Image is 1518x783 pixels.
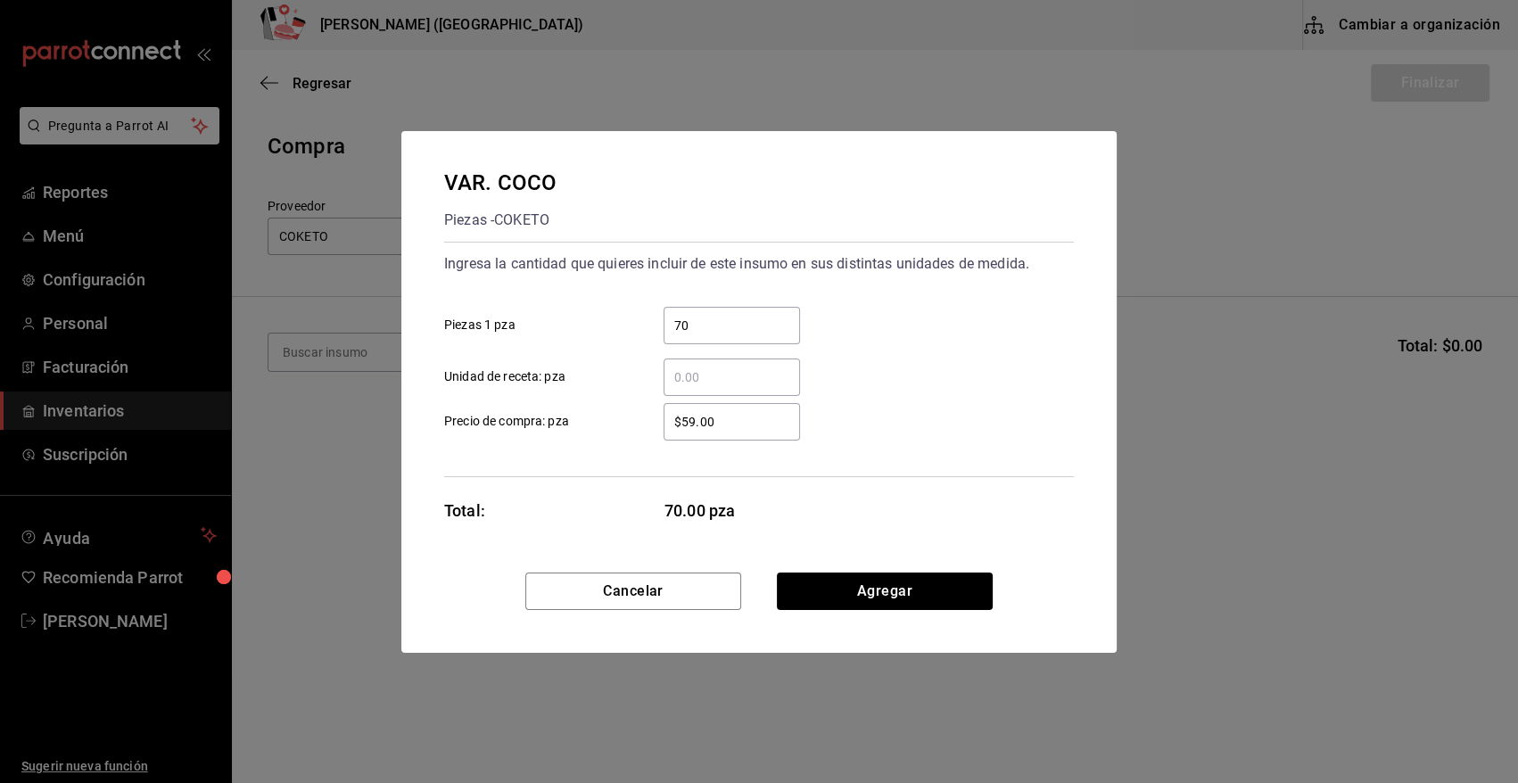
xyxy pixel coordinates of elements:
div: Piezas - COKETO [444,206,557,235]
div: VAR. COCO [444,167,557,199]
div: Ingresa la cantidad que quieres incluir de este insumo en sus distintas unidades de medida. [444,250,1074,278]
input: Piezas 1 pza [664,315,800,336]
span: Unidad de receta: pza [444,367,565,386]
button: Cancelar [525,573,741,610]
button: Agregar [777,573,993,610]
span: 70.00 pza [664,499,801,523]
span: Piezas 1 pza [444,316,516,334]
span: Precio de compra: pza [444,412,569,431]
div: Total: [444,499,485,523]
input: Precio de compra: pza [664,411,800,433]
input: Unidad de receta: pza [664,367,800,388]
